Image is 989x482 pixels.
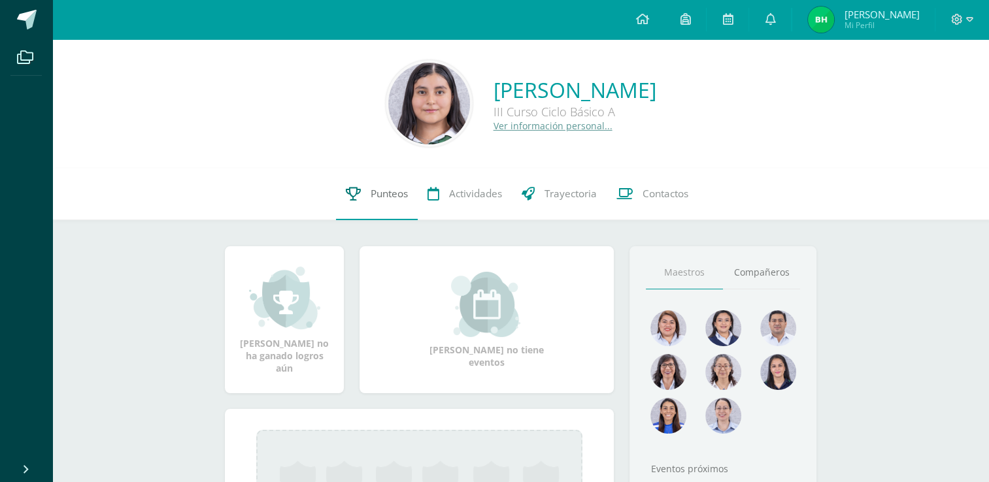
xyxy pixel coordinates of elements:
a: Actividades [418,168,512,220]
span: Trayectoria [545,187,597,201]
div: III Curso Ciclo Básico A [494,104,656,120]
div: [PERSON_NAME] no ha ganado logros aún [238,265,331,374]
a: Compañeros [723,256,800,289]
a: Ver información personal... [494,120,612,132]
img: event_small.png [451,272,522,337]
span: Mi Perfil [844,20,919,31]
img: achievement_small.png [249,265,320,330]
a: Maestros [646,256,723,289]
a: Punteos [336,168,418,220]
span: [PERSON_NAME] [844,8,919,21]
div: Eventos próximos [646,462,800,475]
a: Trayectoria [512,168,607,220]
a: Contactos [607,168,698,220]
img: 11d28117d88af92a20ca6982d314e942.png [388,63,470,144]
a: [PERSON_NAME] [494,76,656,104]
img: 915cdc7588786fd8223dd02568f7fda0.png [650,310,686,346]
img: 2d6d27342f92958193c038c70bd392c6.png [705,398,741,434]
span: Contactos [643,187,688,201]
img: 38f1825733c6dbe04eae57747697107f.png [705,310,741,346]
div: [PERSON_NAME] no tiene eventos [422,272,552,368]
img: e4c60777b6b4805822e873edbf202705.png [650,354,686,390]
img: a5c04a697988ad129bdf05b8f922df21.png [650,398,686,434]
img: 9a0812c6f881ddad7942b4244ed4a083.png [760,310,796,346]
span: Punteos [371,187,408,201]
img: 7e8f4bfdf5fac32941a4a2fa2799f9b6.png [808,7,834,33]
img: 0e5799bef7dad198813e0c5f14ac62f9.png [705,354,741,390]
img: 6bc5668d4199ea03c0854e21131151f7.png [760,354,796,390]
span: Actividades [449,187,502,201]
